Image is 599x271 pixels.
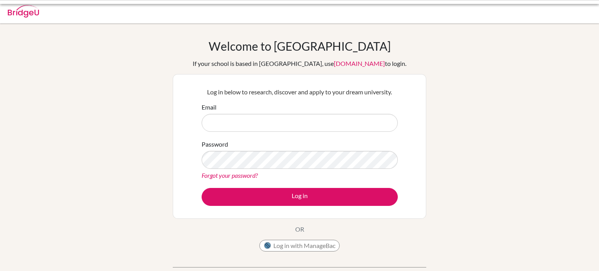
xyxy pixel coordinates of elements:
a: [DOMAIN_NAME] [334,60,385,67]
img: Bridge-U [8,5,39,18]
label: Password [202,140,228,149]
a: Forgot your password? [202,172,258,179]
button: Log in with ManageBac [259,240,340,252]
p: Log in below to research, discover and apply to your dream university. [202,87,398,97]
p: OR [295,225,304,234]
div: If your school is based in [GEOGRAPHIC_DATA], use to login. [193,59,406,68]
h1: Welcome to [GEOGRAPHIC_DATA] [209,39,391,53]
button: Log in [202,188,398,206]
label: Email [202,103,216,112]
